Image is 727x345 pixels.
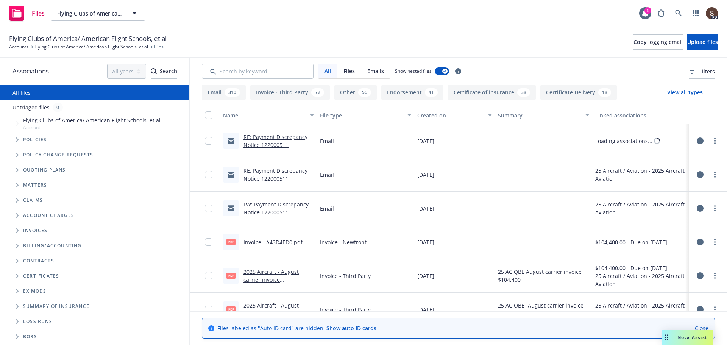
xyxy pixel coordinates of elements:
span: Emails [367,67,384,75]
button: Copy logging email [633,34,683,50]
span: Files labeled as "Auto ID card" are hidden. [217,324,376,332]
a: RE: Payment Discrepancy Notice 122000511 [243,133,307,148]
div: 72 [311,88,324,97]
span: Associations [12,66,49,76]
div: 0 [53,103,63,112]
button: Summary [495,106,592,124]
svg: Search [151,68,157,74]
span: Quoting plans [23,168,66,172]
span: [DATE] [417,272,434,280]
a: more [710,136,719,145]
a: All files [12,89,31,96]
button: Filters [689,64,715,79]
span: Certificates [23,274,59,278]
div: 25 Aircraft / Aviation - 2025 Aircraft Aviation [595,272,686,288]
button: Name [220,106,317,124]
div: Summary [498,111,580,119]
button: Certificate Delivery [540,85,617,100]
span: Flying Clubs of America/ American Flight Schools, et al [9,34,167,44]
span: Billing/Accounting [23,244,82,248]
span: All [324,67,331,75]
button: Linked associations [592,106,689,124]
div: Linked associations [595,111,686,119]
span: Flying Clubs of America/ American Flight Schools, et al [57,9,123,17]
span: Files [32,10,45,16]
input: Toggle Row Selected [205,306,212,313]
input: Search by keyword... [202,64,314,79]
span: Filters [689,67,715,75]
input: Select all [205,111,212,119]
div: Created on [417,111,484,119]
div: 56 [358,88,371,97]
div: Drag to move [662,330,671,345]
a: 2025 Aircraft - August carrier invoice $104,400.pdf [243,302,299,325]
span: [DATE] [417,137,434,145]
span: Email [320,171,334,179]
span: Summary of insurance [23,304,89,309]
a: more [710,271,719,280]
input: Toggle Row Selected [205,205,212,212]
span: Files [154,44,164,50]
span: Contracts [23,259,54,263]
div: File type [320,111,403,119]
a: FW: Payment Discrepancy Notice 122000511 [243,201,309,216]
input: Toggle Row Selected [205,171,212,178]
button: Endorsement [381,85,443,100]
span: Upload files [687,38,718,45]
a: Files [6,3,48,24]
a: Close [695,324,708,332]
a: Accounts [9,44,28,50]
span: Show nested files [395,68,432,74]
span: Invoices [23,228,48,233]
a: Switch app [688,6,704,21]
span: Files [343,67,355,75]
a: Show auto ID cards [326,325,376,332]
a: Search [671,6,686,21]
a: Flying Clubs of America/ American Flight Schools, et al [34,44,148,50]
span: Email [320,205,334,212]
span: pdf [226,239,236,245]
button: File type [317,106,414,124]
input: Toggle Row Selected [205,137,212,145]
span: Ex Mods [23,289,46,293]
div: 41 [425,88,438,97]
div: Name [223,111,306,119]
button: Email [202,85,246,100]
span: Flying Clubs of America/ American Flight Schools, et al [23,116,161,124]
span: Invoice - Third Party [320,306,371,314]
div: $104,400.00 - Due on [DATE] [595,238,667,246]
span: Invoice - Newfront [320,238,367,246]
span: Filters [699,67,715,75]
a: more [710,204,719,213]
a: Invoice - A43D4ED0.pdf [243,239,303,246]
div: Folder Tree Example [0,238,189,344]
span: [DATE] [417,205,434,212]
input: Toggle Row Selected [205,272,212,279]
a: 2025 Aircraft - August carrier invoice $104,400.pdf [243,268,299,291]
div: 38 [517,88,530,97]
button: Flying Clubs of America/ American Flight Schools, et al [51,6,145,21]
a: Untriaged files [12,103,50,111]
div: 25 Aircraft / Aviation - 2025 Aircraft Aviation [595,167,686,183]
span: BORs [23,334,37,339]
span: [DATE] [417,171,434,179]
span: [DATE] [417,306,434,314]
a: Report a Bug [654,6,669,21]
span: [DATE] [417,238,434,246]
div: Search [151,64,177,78]
div: 25 Aircraft / Aviation - 2025 Aircraft Aviation [595,200,686,216]
span: Email [320,137,334,145]
img: photo [706,7,718,19]
span: 25 AC QBE August carrier invoice $104,400 [498,268,589,284]
span: Loss Runs [23,319,52,324]
div: Tree Example [0,115,189,238]
span: Matters [23,183,47,187]
span: Claims [23,198,43,203]
button: Certificate of insurance [448,85,536,100]
span: Policies [23,137,47,142]
button: Invoice - Third Party [250,85,330,100]
span: pdf [226,306,236,312]
div: 1 [644,7,651,14]
div: 310 [225,88,240,97]
a: RE: Payment Discrepancy Notice 122000511 [243,167,307,182]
